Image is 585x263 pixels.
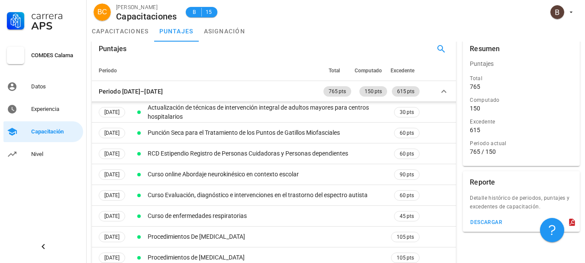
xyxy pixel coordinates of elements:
[329,86,346,97] span: 765 pts
[3,99,83,120] a: Experiencia
[154,21,199,42] a: puntajes
[97,3,107,21] span: BC
[92,60,322,81] th: Periodo
[104,128,120,138] span: [DATE]
[463,53,580,74] div: Puntajes
[3,76,83,97] a: Datos
[104,107,120,117] span: [DATE]
[31,10,80,21] div: Carrera
[104,232,120,242] span: [DATE]
[3,144,83,165] a: Nivel
[470,126,480,134] div: 615
[31,21,80,31] div: APS
[116,3,177,12] div: [PERSON_NAME]
[146,164,389,185] td: Curso online Abordaje neurokinésico en contexto escolar
[99,38,126,60] div: Puntajes
[400,212,414,221] span: 45 pts
[104,149,120,159] span: [DATE]
[146,102,389,123] td: Actualización de técnicas de intervención integral de adultos mayores para centros hospitalarios
[31,128,80,135] div: Capacitación
[3,121,83,142] a: Capacitación
[146,123,389,143] td: Punción Seca para el Tratamiento de los Puntos de Gatillos Miofasciales
[466,216,506,228] button: descargar
[205,8,212,16] span: 15
[470,139,573,148] div: Periodo actual
[146,185,389,206] td: Curso Evaluación, diagnóstico e intervenciones en el trastorno del espectro autista
[355,68,382,74] span: Computado
[99,68,117,74] span: Periodo
[104,253,120,263] span: [DATE]
[87,21,154,42] a: capacitaciones
[146,227,389,247] td: Procedimientos De [MEDICAL_DATA]
[400,108,414,117] span: 30 pts
[400,129,414,137] span: 60 pts
[146,143,389,164] td: RCD Estipendio Registro de Personas Cuidadoras y Personas dependientes
[146,206,389,227] td: Curso de enfermedades respiratorias
[470,104,480,112] div: 150
[104,211,120,221] span: [DATE]
[322,60,353,81] th: Total
[391,68,414,74] span: Excedente
[550,5,564,19] div: avatar
[329,68,340,74] span: Total
[470,148,573,156] div: 765 / 150
[400,149,414,158] span: 60 pts
[31,52,80,59] div: COMDES Calama
[470,74,573,83] div: Total
[31,83,80,90] div: Datos
[99,87,163,96] div: Periodo [DATE]–[DATE]
[104,170,120,179] span: [DATE]
[104,191,120,200] span: [DATE]
[470,219,502,225] div: descargar
[400,170,414,179] span: 90 pts
[470,38,500,60] div: Resumen
[400,191,414,200] span: 60 pts
[470,171,495,194] div: Reporte
[397,86,414,97] span: 615 pts
[199,21,251,42] a: asignación
[31,151,80,158] div: Nivel
[470,117,573,126] div: Excedente
[463,194,580,216] div: Detalle histórico de periodos, puntajes y excedentes de capacitación.
[191,8,198,16] span: B
[470,96,573,104] div: Computado
[397,233,414,241] span: 105 pts
[470,83,480,91] div: 765
[31,106,80,113] div: Experiencia
[365,86,382,97] span: 150 pts
[397,253,414,262] span: 105 pts
[389,60,421,81] th: Excedente
[94,3,111,21] div: avatar
[116,12,177,21] div: Capacitaciones
[353,60,389,81] th: Computado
